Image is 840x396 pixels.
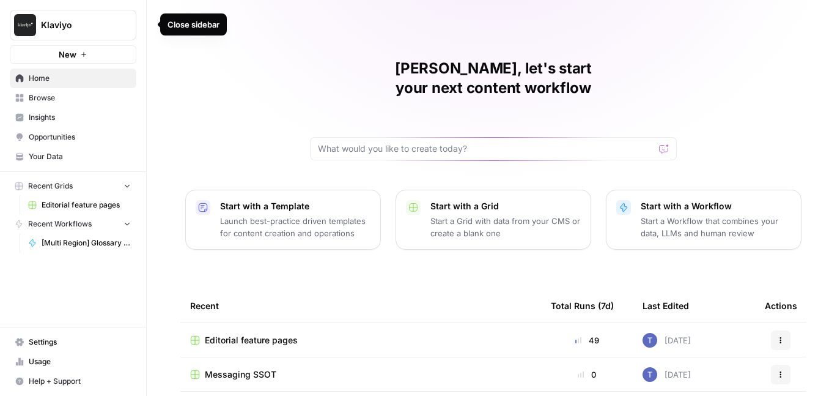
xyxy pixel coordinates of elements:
[430,215,581,239] p: Start a Grid with data from your CMS or create a blank one
[643,367,691,382] div: [DATE]
[190,334,531,346] a: Editorial feature pages
[29,337,131,348] span: Settings
[396,190,591,250] button: Start with a GridStart a Grid with data from your CMS or create a blank one
[190,368,531,381] a: Messaging SSOT
[10,127,136,147] a: Opportunities
[28,181,73,192] span: Recent Grids
[606,190,801,250] button: Start with a WorkflowStart a Workflow that combines your data, LLMs and human review
[10,372,136,391] button: Help + Support
[430,200,581,212] p: Start with a Grid
[29,73,131,84] span: Home
[551,289,614,323] div: Total Runs (7d)
[14,14,36,36] img: Klaviyo Logo
[10,10,136,40] button: Workspace: Klaviyo
[765,289,797,323] div: Actions
[10,45,136,64] button: New
[220,215,370,239] p: Launch best-practice driven templates for content creation and operations
[10,147,136,166] a: Your Data
[551,334,623,346] div: 49
[10,352,136,372] a: Usage
[318,143,654,155] input: What would you like to create today?
[29,132,131,143] span: Opportunities
[10,108,136,127] a: Insights
[643,333,657,348] img: x8yczxid6s1iziywf4pp8m9fenlh
[29,356,131,367] span: Usage
[205,334,298,346] span: Editorial feature pages
[190,289,531,323] div: Recent
[220,200,370,212] p: Start with a Template
[29,376,131,387] span: Help + Support
[643,289,689,323] div: Last Edited
[551,368,623,381] div: 0
[185,190,381,250] button: Start with a TemplateLaunch best-practice driven templates for content creation and operations
[10,332,136,352] a: Settings
[10,88,136,108] a: Browse
[310,59,677,98] h1: [PERSON_NAME], let's start your next content workflow
[42,237,131,248] span: [Multi Region] Glossary Page
[59,48,76,61] span: New
[643,367,657,382] img: x8yczxid6s1iziywf4pp8m9fenlh
[42,200,131,211] span: Editorial feature pages
[641,200,791,212] p: Start with a Workflow
[29,92,131,103] span: Browse
[10,215,136,233] button: Recent Workflows
[205,368,276,381] span: Messaging SSOT
[168,18,219,31] div: Close sidebar
[28,219,92,230] span: Recent Workflows
[29,151,131,162] span: Your Data
[23,195,136,215] a: Editorial feature pages
[23,233,136,253] a: [Multi Region] Glossary Page
[41,19,115,31] span: Klaviyo
[10,69,136,88] a: Home
[29,112,131,123] span: Insights
[10,177,136,195] button: Recent Grids
[643,333,691,348] div: [DATE]
[641,215,791,239] p: Start a Workflow that combines your data, LLMs and human review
